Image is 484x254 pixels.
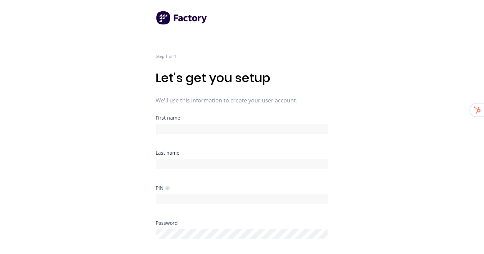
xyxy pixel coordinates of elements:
span: We'll use this information to create your user account. [156,96,328,104]
div: First name [156,115,328,120]
span: Step 1 of 4 [156,53,176,59]
div: Password [156,221,328,225]
div: Last name [156,151,328,155]
img: Factory [156,11,208,25]
h1: Let's get you setup [156,70,328,85]
div: PIN [156,185,170,191]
